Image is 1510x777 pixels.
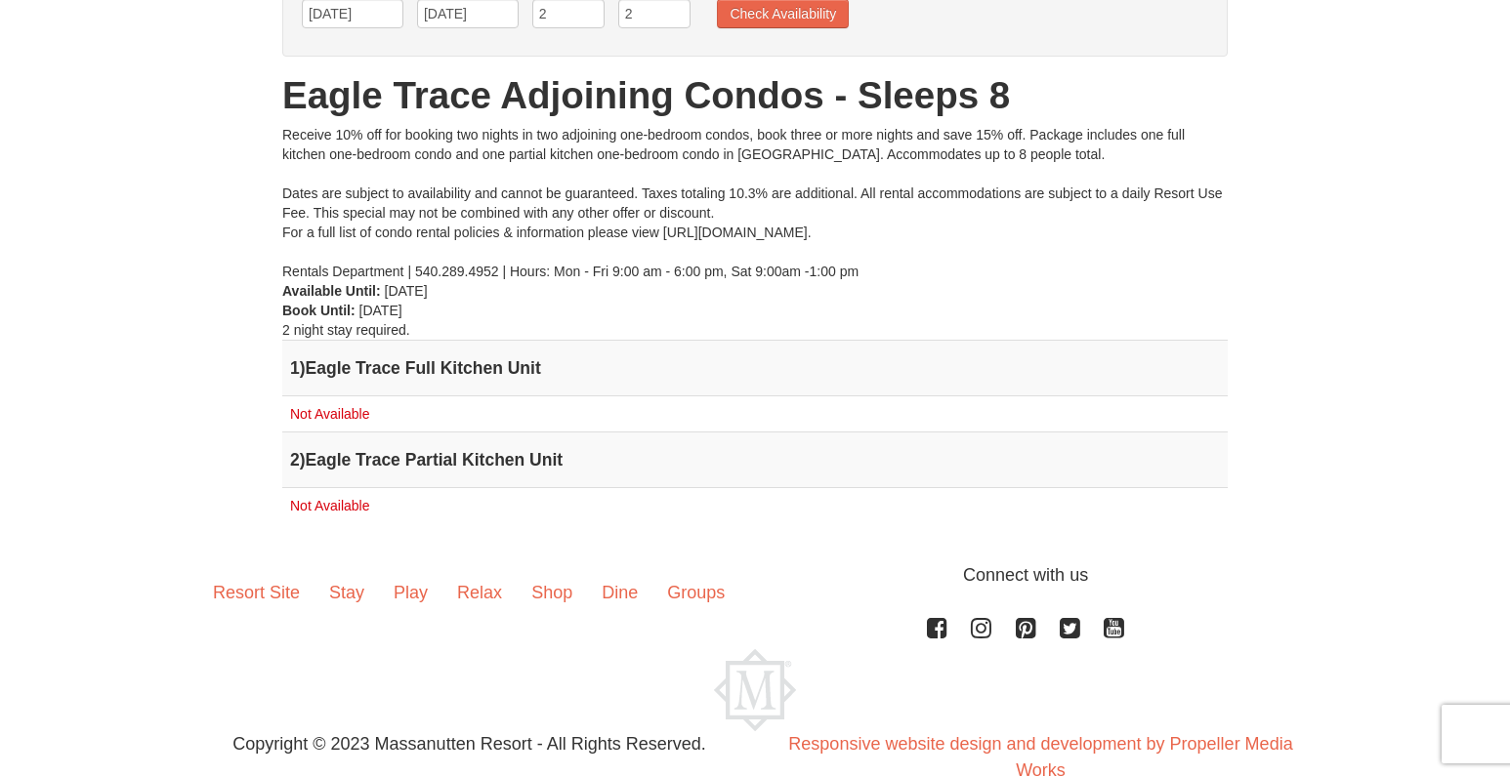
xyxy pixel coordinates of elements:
div: Receive 10% off for booking two nights in two adjoining one-bedroom condos, book three or more ni... [282,125,1228,281]
a: Dine [587,562,652,623]
a: Stay [315,562,379,623]
h4: 1 Eagle Trace Full Kitchen Unit [290,358,1220,378]
h4: 2 Eagle Trace Partial Kitchen Unit [290,450,1220,470]
p: Connect with us [198,562,1312,589]
p: Copyright © 2023 Massanutten Resort - All Rights Reserved. [184,731,755,757]
a: Resort Site [198,562,315,623]
a: Relax [442,562,517,623]
span: Not Available [290,406,369,422]
a: Play [379,562,442,623]
span: 2 night stay required. [282,322,410,338]
strong: Book Until: [282,303,356,318]
span: ) [300,358,306,378]
span: Not Available [290,498,369,513]
h1: Eagle Trace Adjoining Condos - Sleeps 8 [282,76,1228,115]
a: Groups [652,562,739,623]
img: Massanutten Resort Logo [714,649,796,731]
span: [DATE] [385,283,428,299]
a: Shop [517,562,587,623]
span: ) [300,450,306,470]
strong: Available Until: [282,283,381,299]
span: [DATE] [359,303,402,318]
